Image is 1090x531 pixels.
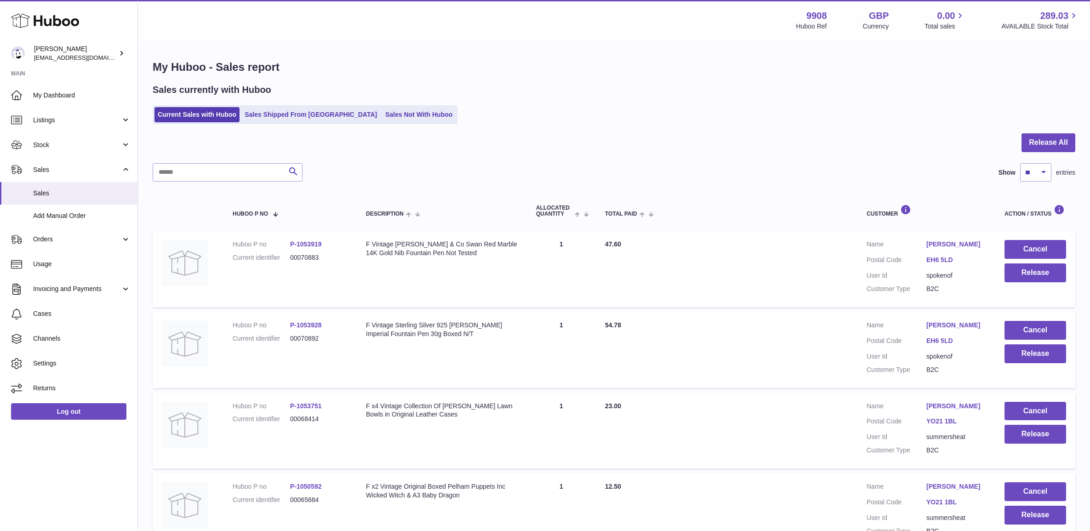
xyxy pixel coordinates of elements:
dd: 00068414 [290,415,348,423]
label: Show [999,168,1016,177]
div: Currency [863,22,889,31]
button: Cancel [1004,321,1066,340]
td: 1 [527,231,596,307]
dt: Current identifier [233,334,290,343]
img: no-photo.jpg [162,240,208,286]
dd: B2C [926,365,986,374]
dd: 00070883 [290,253,348,262]
span: 54.78 [605,321,621,329]
button: Cancel [1004,240,1066,259]
span: 0.00 [937,10,955,22]
span: My Dashboard [33,91,131,100]
a: P-1053928 [290,321,322,329]
span: Sales [33,166,121,174]
dt: Huboo P no [233,402,290,411]
a: 289.03 AVAILABLE Stock Total [1001,10,1079,31]
td: 1 [527,312,596,388]
img: tbcollectables@hotmail.co.uk [11,46,25,60]
dt: Customer Type [867,285,926,293]
span: Sales [33,189,131,198]
dt: User Id [867,271,926,280]
span: entries [1056,168,1075,177]
button: Release [1004,344,1066,363]
span: Description [366,211,404,217]
strong: 9908 [806,10,827,22]
button: Cancel [1004,402,1066,421]
dt: Customer Type [867,365,926,374]
span: Cases [33,309,131,318]
a: EH6 5LD [926,337,986,345]
button: Release All [1022,133,1075,152]
dt: Name [867,240,926,251]
a: Current Sales with Huboo [154,107,240,122]
td: 1 [527,393,596,469]
a: Sales Not With Huboo [382,107,456,122]
dt: Name [867,402,926,413]
a: [PERSON_NAME] [926,321,986,330]
dt: Postal Code [867,337,926,348]
span: ALLOCATED Quantity [536,205,572,217]
span: Invoicing and Payments [33,285,121,293]
div: F x4 Vintage Collection Of [PERSON_NAME] Lawn Bowls in Original Leather Cases [366,402,518,419]
span: Stock [33,141,121,149]
div: F Vintage Sterling Silver 925 [PERSON_NAME] Imperial Fountain Pen 30g Boxed N/T [366,321,518,338]
span: AVAILABLE Stock Total [1001,22,1079,31]
button: Release [1004,425,1066,444]
div: F x2 Vintage Original Boxed Pelham Puppets Inc Wicked Witch & A3 Baby Dragon [366,482,518,500]
a: [PERSON_NAME] [926,240,986,249]
a: P-1053919 [290,240,322,248]
a: [PERSON_NAME] [926,482,986,491]
div: Customer [867,205,986,217]
span: Huboo P no [233,211,268,217]
dt: Huboo P no [233,240,290,249]
span: 47.60 [605,240,621,248]
img: no-photo.jpg [162,482,208,528]
a: 0.00 Total sales [925,10,965,31]
span: 23.00 [605,402,621,410]
dt: Name [867,482,926,493]
a: [PERSON_NAME] [926,402,986,411]
dd: spokenof [926,352,986,361]
h1: My Huboo - Sales report [153,60,1075,74]
dd: B2C [926,285,986,293]
dd: 00070892 [290,334,348,343]
div: [PERSON_NAME] [34,45,117,62]
span: Add Manual Order [33,211,131,220]
dt: Postal Code [867,256,926,267]
img: no-photo.jpg [162,321,208,367]
img: no-photo.jpg [162,402,208,448]
dt: Name [867,321,926,332]
span: Orders [33,235,121,244]
dt: User Id [867,433,926,441]
dd: summersheat [926,433,986,441]
dt: Huboo P no [233,321,290,330]
a: P-1050592 [290,483,322,490]
div: Action / Status [1004,205,1066,217]
span: [EMAIL_ADDRESS][DOMAIN_NAME] [34,54,135,61]
dt: Current identifier [233,253,290,262]
span: 289.03 [1040,10,1068,22]
a: YO21 1BL [926,498,986,507]
button: Cancel [1004,482,1066,501]
dt: Huboo P no [233,482,290,491]
dd: summersheat [926,514,986,522]
dt: User Id [867,514,926,522]
span: Listings [33,116,121,125]
a: YO21 1BL [926,417,986,426]
dt: Current identifier [233,496,290,504]
button: Release [1004,263,1066,282]
div: Huboo Ref [796,22,827,31]
dt: Postal Code [867,417,926,428]
dt: Current identifier [233,415,290,423]
dt: User Id [867,352,926,361]
h2: Sales currently with Huboo [153,84,271,96]
span: Channels [33,334,131,343]
a: Log out [11,403,126,420]
a: Sales Shipped From [GEOGRAPHIC_DATA] [241,107,380,122]
dd: B2C [926,446,986,455]
span: Returns [33,384,131,393]
dd: 00065684 [290,496,348,504]
dd: spokenof [926,271,986,280]
span: Usage [33,260,131,268]
span: 12.50 [605,483,621,490]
